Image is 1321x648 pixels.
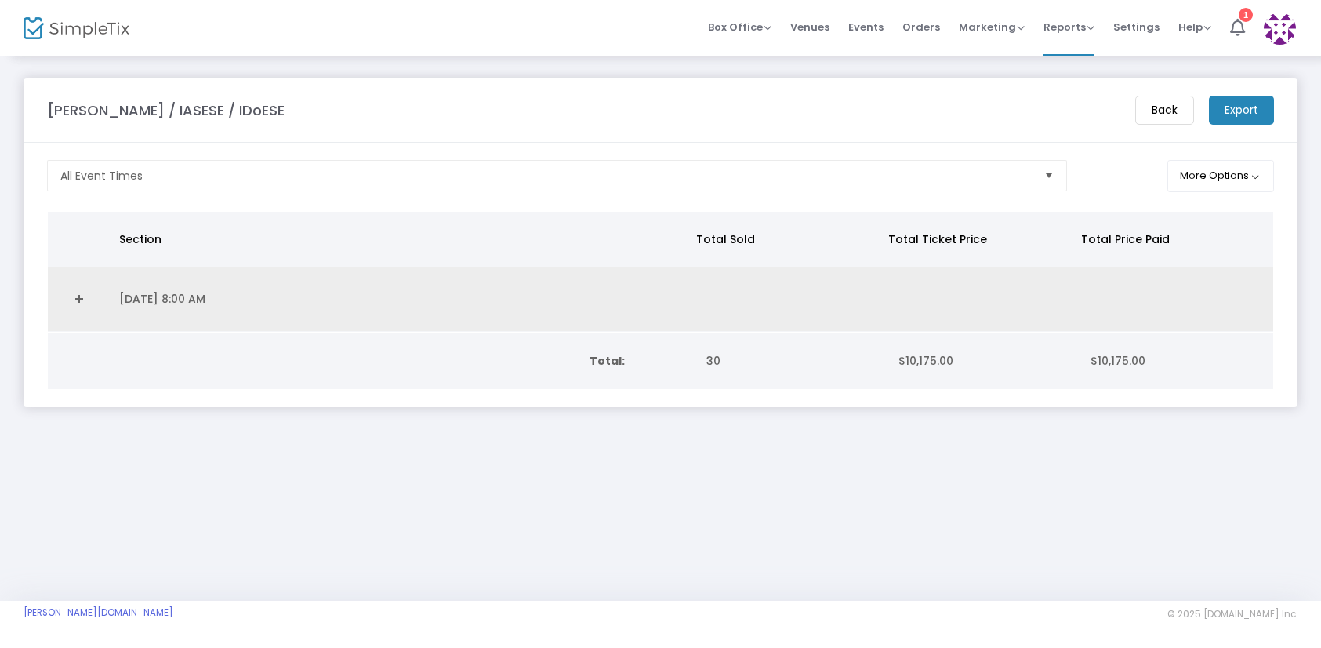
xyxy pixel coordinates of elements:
[1081,231,1170,247] span: Total Price Paid
[1209,96,1274,125] m-button: Export
[1043,20,1094,35] span: Reports
[1167,608,1297,621] span: © 2025 [DOMAIN_NAME] Inc.
[687,212,879,267] th: Total Sold
[48,333,1273,389] div: Data table
[48,212,1273,332] div: Data table
[708,20,771,35] span: Box Office
[959,20,1025,35] span: Marketing
[590,353,625,369] b: Total:
[790,7,829,47] span: Venues
[898,353,953,369] span: $10,175.00
[848,7,884,47] span: Events
[24,606,173,619] a: [PERSON_NAME][DOMAIN_NAME]
[110,267,691,332] td: [DATE] 8:00 AM
[1091,353,1145,369] span: $10,175.00
[902,7,940,47] span: Orders
[1239,8,1253,22] div: 1
[1038,161,1060,191] button: Select
[1113,7,1160,47] span: Settings
[706,353,720,369] span: 30
[1178,20,1211,35] span: Help
[47,100,285,121] m-panel-title: [PERSON_NAME] / IASESE / IDoESE
[57,286,100,311] a: Expand Details
[1135,96,1194,125] m-button: Back
[888,231,987,247] span: Total Ticket Price
[110,212,687,267] th: Section
[1167,160,1275,192] button: More Options
[60,168,143,184] span: All Event Times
